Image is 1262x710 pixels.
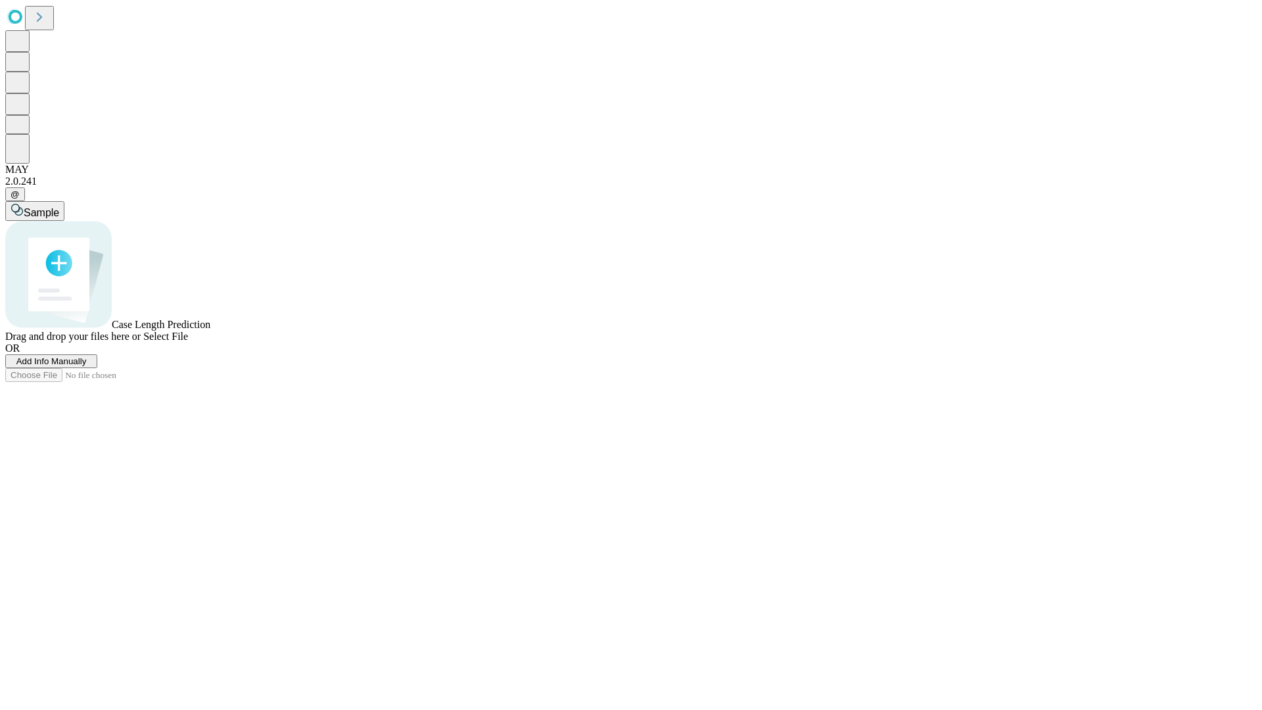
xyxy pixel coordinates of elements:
div: 2.0.241 [5,176,1257,187]
div: MAY [5,164,1257,176]
button: Add Info Manually [5,354,97,368]
span: @ [11,189,20,199]
button: @ [5,187,25,201]
button: Sample [5,201,64,221]
span: Drag and drop your files here or [5,331,141,342]
span: Sample [24,207,59,218]
span: Add Info Manually [16,356,87,366]
span: OR [5,343,20,354]
span: Select File [143,331,188,342]
span: Case Length Prediction [112,319,210,330]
